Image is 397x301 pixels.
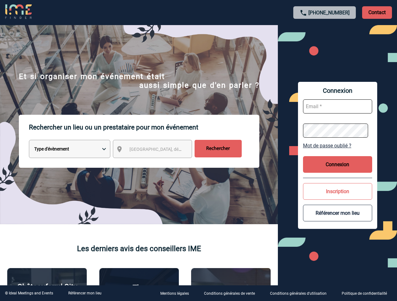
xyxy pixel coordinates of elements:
span: Connexion [303,87,372,94]
a: Mentions légales [155,290,199,296]
a: Politique de confidentialité [337,290,397,296]
p: Conditions générales de vente [204,292,255,296]
button: Connexion [303,156,372,173]
button: Référencer mon lieu [303,205,372,221]
a: Conditions générales de vente [199,290,265,296]
p: Châteauform' City [GEOGRAPHIC_DATA] [11,283,83,300]
input: Rechercher [195,140,242,157]
button: Inscription [303,183,372,200]
a: Conditions générales d'utilisation [265,290,337,296]
a: Référencer mon lieu [68,291,102,295]
p: Conditions générales d'utilisation [270,292,327,296]
p: The [GEOGRAPHIC_DATA] [103,283,175,301]
p: Rechercher un lieu ou un prestataire pour mon événement [29,115,259,140]
p: Contact [362,6,392,19]
a: Mot de passe oublié ? [303,143,372,149]
p: Mentions légales [160,292,189,296]
div: © Ideal Meetings and Events [5,291,53,295]
input: Email * [303,99,372,114]
p: Agence 2ISD [209,284,252,293]
span: [GEOGRAPHIC_DATA], département, région... [130,147,217,152]
p: Politique de confidentialité [342,292,387,296]
img: call-24-px.png [300,9,307,17]
a: [PHONE_NUMBER] [308,10,350,16]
